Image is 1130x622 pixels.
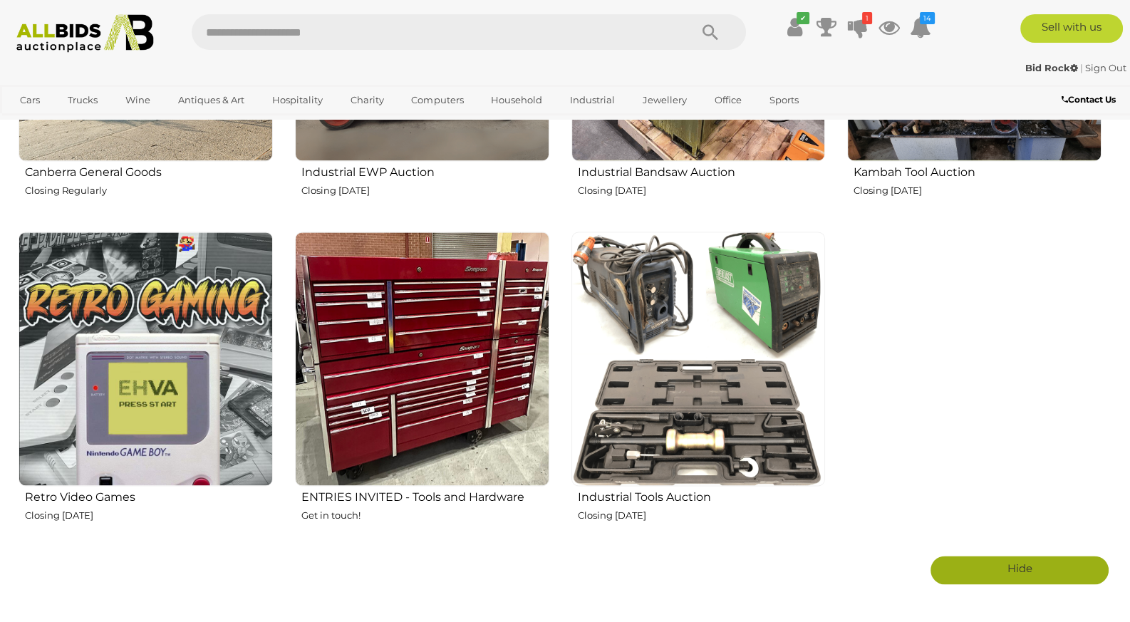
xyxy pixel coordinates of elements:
[1062,94,1116,105] b: Contact Us
[11,113,130,136] a: [GEOGRAPHIC_DATA]
[561,88,624,112] a: Industrial
[25,507,273,524] p: Closing [DATE]
[854,162,1102,179] h2: Kambah Tool Auction
[578,507,826,524] p: Closing [DATE]
[797,12,809,24] i: ✔
[760,88,808,112] a: Sports
[571,232,826,486] img: Industrial Tools Auction
[301,487,549,504] h2: ENTRIES INVITED - Tools and Hardware
[1025,62,1080,73] a: Bid Rock
[847,14,869,40] a: 1
[920,12,935,24] i: 14
[1020,14,1123,43] a: Sell with us
[578,487,826,504] h2: Industrial Tools Auction
[301,182,549,199] p: Closing [DATE]
[931,556,1109,584] a: Hide
[18,231,273,545] a: Retro Video Games Closing [DATE]
[1025,62,1078,73] strong: Bid Rock
[633,88,696,112] a: Jewellery
[1085,62,1126,73] a: Sign Out
[1062,92,1119,108] a: Contact Us
[295,232,549,486] img: ENTRIES INVITED - Tools and Hardware
[578,182,826,199] p: Closing [DATE]
[58,88,107,112] a: Trucks
[25,487,273,504] h2: Retro Video Games
[25,182,273,199] p: Closing Regularly
[11,88,49,112] a: Cars
[301,162,549,179] h2: Industrial EWP Auction
[341,88,393,112] a: Charity
[675,14,746,50] button: Search
[1007,561,1032,575] span: Hide
[578,162,826,179] h2: Industrial Bandsaw Auction
[571,231,826,545] a: Industrial Tools Auction Closing [DATE]
[169,88,254,112] a: Antiques & Art
[910,14,931,40] a: 14
[854,182,1102,199] p: Closing [DATE]
[25,162,273,179] h2: Canberra General Goods
[263,88,332,112] a: Hospitality
[1080,62,1083,73] span: |
[482,88,551,112] a: Household
[116,88,160,112] a: Wine
[705,88,751,112] a: Office
[402,88,472,112] a: Computers
[301,507,549,524] p: Get in touch!
[19,232,273,486] img: Retro Video Games
[9,14,162,53] img: Allbids.com.au
[862,12,872,24] i: 1
[784,14,806,40] a: ✔
[294,231,549,545] a: ENTRIES INVITED - Tools and Hardware Get in touch!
